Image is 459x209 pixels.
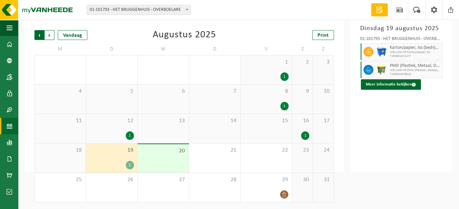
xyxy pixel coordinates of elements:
[34,30,44,40] span: Vorige
[280,102,289,110] div: 1
[390,68,441,72] span: WB-1100-HP PMD (Plastiek, Metaal, Drankkartons) (bedrijven)
[390,54,441,58] span: T250001672277
[390,50,441,54] span: WB-1100-HP karton/papier, los
[313,43,334,55] td: Z
[360,24,443,33] h3: Dinsdag 19 augustus 2025
[244,147,289,154] span: 22
[295,88,310,95] span: 9
[317,33,329,38] span: Print
[89,176,134,183] span: 26
[241,43,292,55] td: V
[58,30,87,40] div: Vandaag
[244,176,289,183] span: 29
[141,147,186,155] span: 20
[316,59,330,66] span: 3
[86,43,138,55] td: D
[390,45,441,50] span: Karton/papier, los (bedrijven)
[141,117,186,124] span: 13
[390,63,441,68] span: PMD (Plastiek, Metaal, Drankkartons) (bedrijven)
[295,59,310,66] span: 2
[141,176,186,183] span: 27
[360,37,443,43] div: 01-101793 - HET BRUGGENHUIS - OVERBOELARE
[390,72,441,76] span: T250001679618
[34,43,86,55] td: M
[38,147,82,154] span: 18
[141,88,186,95] span: 6
[316,88,330,95] span: 10
[89,117,134,124] span: 12
[295,176,310,183] span: 30
[89,147,134,154] span: 19
[312,30,334,40] a: Print
[316,176,330,183] span: 31
[38,88,82,95] span: 4
[38,117,82,124] span: 11
[192,176,237,183] span: 28
[189,43,241,55] td: D
[244,88,289,95] span: 8
[316,117,330,124] span: 17
[292,43,313,55] td: Z
[280,72,289,81] div: 1
[244,59,289,66] span: 1
[244,117,289,124] span: 15
[192,117,237,124] span: 14
[377,47,386,57] img: WB-1100-HPE-BE-01
[377,65,386,75] img: WB-1100-HPE-GN-50
[295,147,310,154] span: 23
[126,131,134,140] div: 1
[295,117,310,124] span: 16
[192,147,237,154] span: 21
[316,147,330,154] span: 24
[138,43,189,55] td: W
[45,30,55,40] span: Volgende
[153,30,216,40] div: Augustus 2025
[126,161,134,169] div: 2
[361,79,421,90] button: Meer informatie bekijken
[192,88,237,95] span: 7
[38,176,82,183] span: 25
[89,88,134,95] span: 5
[87,5,190,14] span: 01-101793 - HET BRUGGENHUIS - OVERBOELARE
[87,5,191,15] span: 01-101793 - HET BRUGGENHUIS - OVERBOELARE
[301,131,309,140] div: 1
